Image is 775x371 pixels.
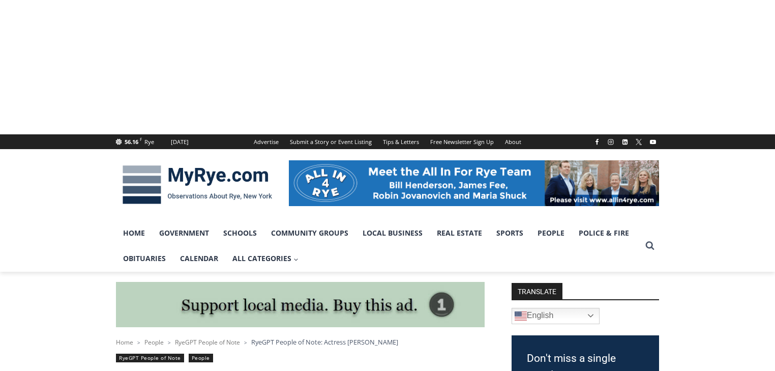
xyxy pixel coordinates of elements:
a: Calendar [173,246,225,271]
strong: TRANSLATE [512,283,562,299]
span: 56.16 [125,138,138,146]
a: All Categories [225,246,306,271]
span: > [244,339,247,346]
a: Government [152,220,216,246]
a: Community Groups [264,220,355,246]
a: Home [116,338,133,347]
a: Linkedin [619,136,631,148]
a: Real Estate [430,220,489,246]
a: People [189,354,213,362]
a: About [499,134,527,149]
a: Obituaries [116,246,173,271]
a: English [512,308,600,324]
a: Schools [216,220,264,246]
a: Submit a Story or Event Listing [284,134,377,149]
a: Tips & Letters [377,134,425,149]
button: View Search Form [641,237,659,255]
span: F [140,136,142,142]
a: RyeGPT People of Note [175,338,240,347]
a: Local Business [355,220,430,246]
a: People [144,338,164,347]
span: > [168,339,171,346]
nav: Secondary Navigation [248,134,527,149]
div: Rye [144,137,154,147]
a: Sports [489,220,530,246]
a: RyeGPT People of Note [116,354,184,362]
img: en [515,310,527,322]
a: YouTube [647,136,659,148]
span: > [137,339,140,346]
img: MyRye.com [116,158,279,211]
a: Police & Fire [572,220,636,246]
img: support local media, buy this ad [116,282,485,328]
div: [DATE] [171,137,189,147]
a: People [530,220,572,246]
span: RyeGPT People of Note: Actress [PERSON_NAME] [251,337,398,347]
a: X [633,136,645,148]
nav: Breadcrumbs [116,337,485,347]
a: Home [116,220,152,246]
a: Facebook [591,136,603,148]
a: Free Newsletter Sign Up [425,134,499,149]
nav: Primary Navigation [116,220,641,272]
span: All Categories [232,253,299,264]
a: Instagram [605,136,617,148]
img: All in for Rye [289,160,659,206]
a: Advertise [248,134,284,149]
